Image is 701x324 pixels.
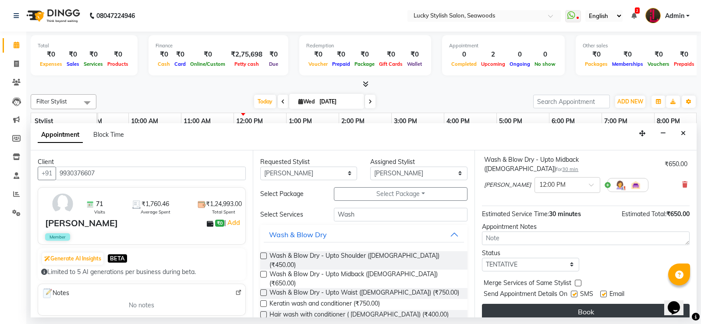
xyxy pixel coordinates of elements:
span: Memberships [610,61,645,67]
button: Wash & Blow Dry [264,227,464,242]
span: ₹1,760.46 [142,199,169,209]
a: 2:00 PM [339,115,367,128]
span: Online/Custom [188,61,227,67]
span: Email [609,289,624,300]
div: Wash & Blow Dry [269,229,327,240]
span: Today [254,95,276,108]
div: ₹0 [156,50,172,60]
span: 30 minutes [549,210,581,218]
input: Search by Name/Mobile/Email/Code [56,167,246,180]
span: No show [532,61,558,67]
span: Upcoming [479,61,507,67]
div: ₹2,75,698 [227,50,266,60]
div: ₹0 [306,50,330,60]
a: 8:00 PM [655,115,682,128]
a: 7:00 PM [602,115,630,128]
span: Packages [583,61,610,67]
span: Wallet [405,61,424,67]
span: Appointment [38,127,83,143]
button: Select Package [334,187,468,201]
div: 0 [507,50,532,60]
span: Stylist [35,117,53,125]
a: 12:00 PM [234,115,265,128]
div: ₹0 [377,50,405,60]
div: Requested Stylist [260,157,358,167]
span: Products [105,61,131,67]
div: ₹0 [610,50,645,60]
span: Wash & Blow Dry - Upto Midback ([DEMOGRAPHIC_DATA]) (₹650.00) [269,270,461,288]
button: +91 [38,167,56,180]
div: Appointment [449,42,558,50]
img: Interior.png [630,180,641,190]
span: Wash & Blow Dry - Upto Shoulder ([DEMOGRAPHIC_DATA]) (₹450.00) [269,251,461,270]
span: Send Appointment Details On [484,289,567,300]
div: ₹0 [38,50,64,60]
div: ₹650.00 [665,160,687,169]
button: Generate AI Insights [42,253,103,265]
div: ₹0 [352,50,377,60]
input: Search by service name [334,208,468,221]
span: Ongoing [507,61,532,67]
span: Prepaid [330,61,352,67]
span: Petty cash [232,61,261,67]
input: 2025-09-03 [317,95,361,108]
span: ₹650.00 [666,210,690,218]
div: Select Package [254,189,327,199]
input: Search Appointment [533,95,610,108]
span: Filter Stylist [36,98,67,105]
div: ₹0 [266,50,281,60]
div: ₹0 [188,50,227,60]
a: 2 [631,12,637,20]
a: 6:00 PM [549,115,577,128]
span: Keratin wash and conditioner (₹750.00) [269,299,380,310]
img: Hairdresser.png [615,180,625,190]
span: 30 min [562,166,578,172]
div: ₹0 [105,50,131,60]
a: 10:00 AM [129,115,160,128]
div: Client [38,157,246,167]
div: Assigned Stylist [370,157,467,167]
span: Estimated Service Time: [482,210,549,218]
a: Add [226,217,241,228]
div: Status [482,249,579,258]
div: ₹0 [330,50,352,60]
span: Card [172,61,188,67]
a: 11:00 AM [181,115,213,128]
button: Book [482,304,690,320]
span: Average Spent [141,209,170,215]
a: 5:00 PM [497,115,524,128]
span: | [224,217,241,228]
span: Vouchers [645,61,672,67]
div: ₹0 [672,50,697,60]
span: 71 [96,199,103,209]
div: ₹0 [645,50,672,60]
span: Due [267,61,280,67]
div: Finance [156,42,281,50]
span: 2 [635,7,640,14]
span: Wash & Blow Dry - Upto Waist ([DEMOGRAPHIC_DATA]) (₹750.00) [269,288,459,299]
span: BETA [108,254,127,263]
span: Admin [665,11,684,21]
div: Appointment Notes [482,222,690,231]
span: Estimated Total: [622,210,666,218]
div: Total [38,42,131,50]
div: ₹0 [81,50,105,60]
div: 2 [479,50,507,60]
span: Completed [449,61,479,67]
a: 1:00 PM [287,115,314,128]
span: Member [45,233,70,241]
span: Wed [296,98,317,105]
span: ₹0 [215,220,224,227]
button: ADD NEW [615,96,645,108]
a: 3:00 PM [392,115,419,128]
div: [PERSON_NAME] [45,217,118,230]
span: Cash [156,61,172,67]
div: 0 [532,50,558,60]
span: Sales [64,61,81,67]
span: Voucher [306,61,330,67]
span: SMS [580,289,593,300]
span: Total Spent [212,209,235,215]
span: Hair wash with conditioner ( [DEMOGRAPHIC_DATA]) (₹400.00) [269,310,449,321]
div: 0 [449,50,479,60]
span: Prepaids [672,61,697,67]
